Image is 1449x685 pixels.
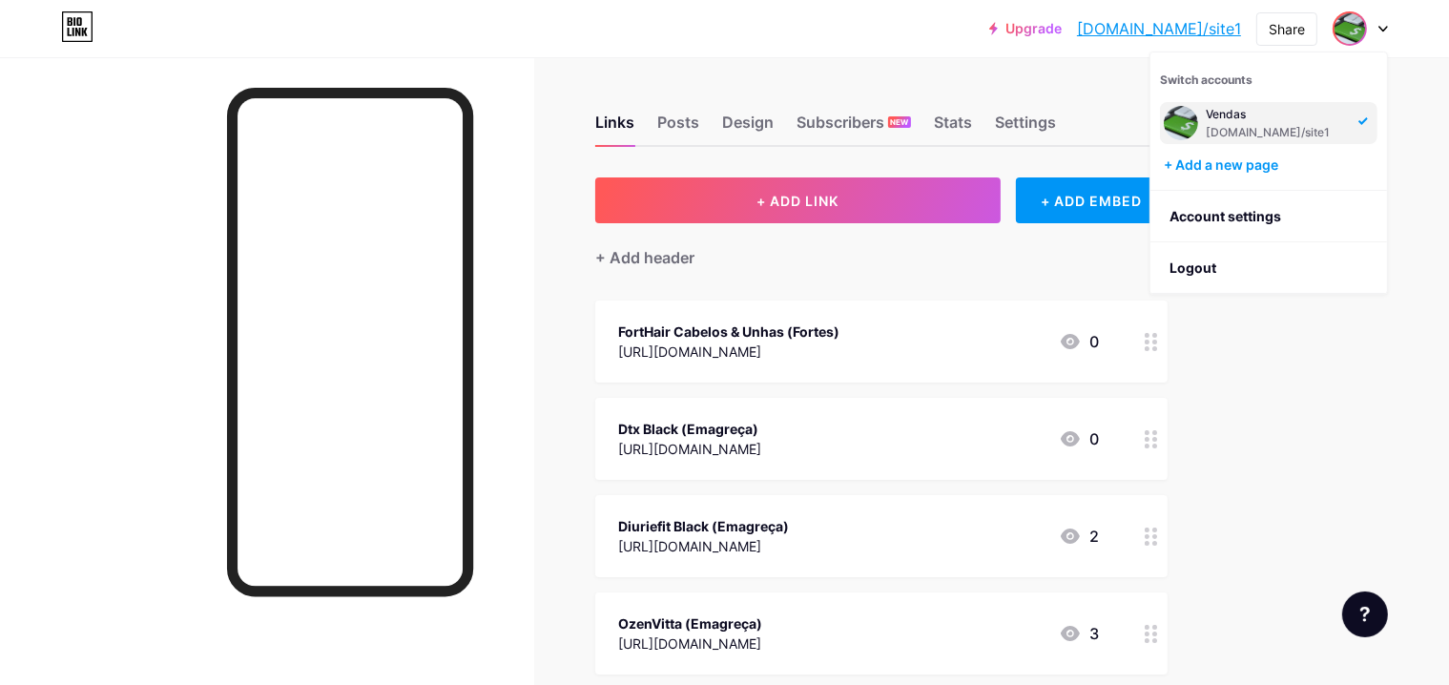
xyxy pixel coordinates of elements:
[618,342,839,362] div: [URL][DOMAIN_NAME]
[618,322,839,342] div: FortHair Cabelos & Unhas (Fortes)
[1016,177,1168,223] div: + ADD EMBED
[934,111,972,145] div: Stats
[756,193,838,209] span: + ADD LINK
[618,516,789,536] div: Diuriefit Black (Emagreça)
[1059,622,1099,645] div: 3
[595,177,1001,223] button: + ADD LINK
[1269,19,1305,39] div: Share
[1206,125,1347,140] div: [DOMAIN_NAME]/site1
[595,111,634,145] div: Links
[657,111,699,145] div: Posts
[989,21,1062,36] a: Upgrade
[618,419,761,439] div: Dtx Black (Emagreça)
[1077,17,1241,40] a: [DOMAIN_NAME]/site1
[595,246,694,269] div: + Add header
[1150,191,1387,242] a: Account settings
[722,111,774,145] div: Design
[618,536,789,556] div: [URL][DOMAIN_NAME]
[891,116,909,128] span: NEW
[1160,73,1252,87] span: Switch accounts
[1059,427,1099,450] div: 0
[797,111,911,145] div: Subscribers
[1150,242,1387,294] li: Logout
[618,439,761,459] div: [URL][DOMAIN_NAME]
[1206,107,1347,122] div: Vendas
[1059,330,1099,353] div: 0
[1164,156,1377,175] div: + Add a new page
[1335,13,1365,44] img: Alcides Albuquerque
[618,633,762,654] div: [URL][DOMAIN_NAME]
[995,111,1056,145] div: Settings
[1059,525,1099,548] div: 2
[618,613,762,633] div: OzenVitta (Emagreça)
[1164,106,1198,140] img: Alcides Albuquerque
